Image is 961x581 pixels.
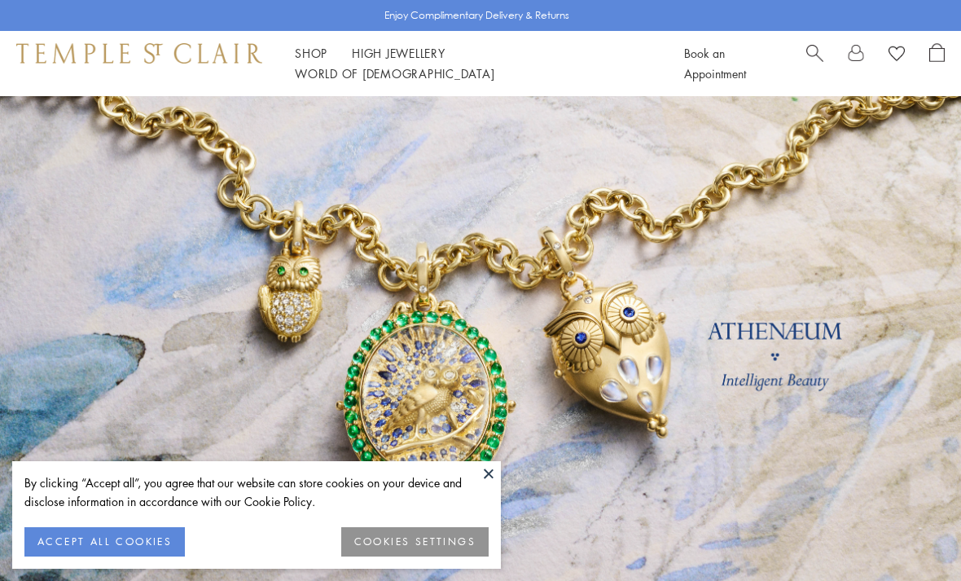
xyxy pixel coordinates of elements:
a: World of [DEMOGRAPHIC_DATA]World of [DEMOGRAPHIC_DATA] [295,65,494,81]
img: Temple St. Clair [16,43,262,63]
nav: Main navigation [295,43,647,84]
a: High JewelleryHigh Jewellery [352,45,445,61]
iframe: Gorgias live chat messenger [880,504,945,565]
a: Search [806,43,823,84]
a: Open Shopping Bag [929,43,945,84]
a: View Wishlist [889,43,905,68]
a: ShopShop [295,45,327,61]
p: Enjoy Complimentary Delivery & Returns [384,7,569,24]
div: By clicking “Accept all”, you agree that our website can store cookies on your device and disclos... [24,473,489,511]
a: Book an Appointment [684,45,746,81]
button: ACCEPT ALL COOKIES [24,527,185,557]
button: COOKIES SETTINGS [341,527,489,557]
